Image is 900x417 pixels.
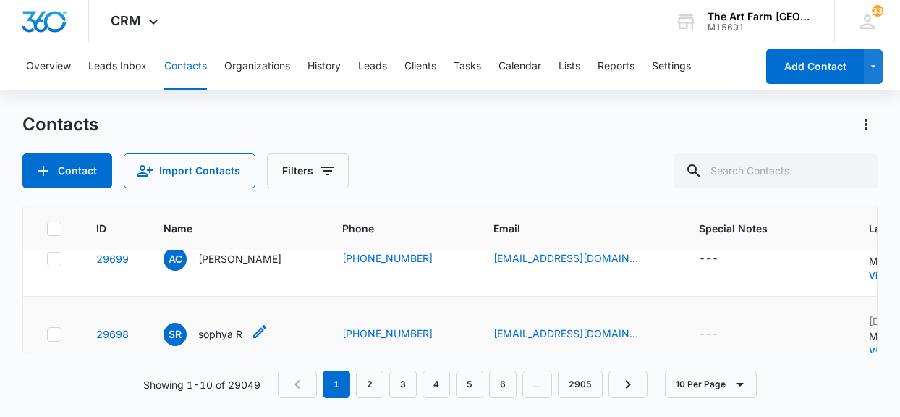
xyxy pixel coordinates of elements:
[708,11,813,22] div: account name
[665,371,757,398] button: 10 Per Page
[111,13,141,28] span: CRM
[164,323,187,346] span: sR
[164,248,187,271] span: AC
[674,153,878,188] input: Search Contacts
[493,250,638,266] a: [EMAIL_ADDRESS][DOMAIN_NAME]
[323,371,350,398] em: 1
[766,49,864,84] button: Add Contact
[493,221,643,236] span: Email
[164,221,286,236] span: Name
[124,153,255,188] button: Import Contacts
[164,248,307,271] div: Name - Azmyra Clark - Select to Edit Field
[598,43,634,90] button: Reports
[652,43,691,90] button: Settings
[358,43,387,90] button: Leads
[699,250,718,268] div: ---
[498,43,541,90] button: Calendar
[423,371,450,398] a: Page 4
[489,371,517,398] a: Page 6
[224,43,290,90] button: Organizations
[342,250,459,268] div: Phone - (202) 641-0926 - Select to Edit Field
[88,43,147,90] button: Leads Inbox
[22,114,98,135] h1: Contacts
[267,153,349,188] button: Filters
[342,221,438,236] span: Phone
[854,113,878,136] button: Actions
[699,221,813,236] span: Special Notes
[96,328,129,340] a: Navigate to contact details page for sophya R
[198,327,242,342] p: sophya R
[26,43,71,90] button: Overview
[342,326,459,343] div: Phone - (571) 544-2201 - Select to Edit Field
[96,221,108,236] span: ID
[307,43,341,90] button: History
[389,371,417,398] a: Page 3
[454,43,481,90] button: Tasks
[699,250,744,268] div: Special Notes - - Select to Edit Field
[404,43,436,90] button: Clients
[558,371,603,398] a: Page 2905
[699,326,718,343] div: ---
[198,251,281,266] p: [PERSON_NAME]
[872,5,883,17] div: notifications count
[342,250,433,266] a: [PHONE_NUMBER]
[342,326,433,341] a: [PHONE_NUMBER]
[608,371,648,398] a: Next Page
[96,253,129,265] a: Navigate to contact details page for Azmyra Clark
[708,22,813,33] div: account id
[164,323,268,346] div: Name - sophya R - Select to Edit Field
[164,43,207,90] button: Contacts
[872,5,883,17] span: 33
[699,326,744,343] div: Special Notes - - Select to Edit Field
[143,377,260,392] p: Showing 1-10 of 29049
[456,371,483,398] a: Page 5
[559,43,580,90] button: Lists
[356,371,383,398] a: Page 2
[493,326,664,343] div: Email - assist@mojaveventures.com - Select to Edit Field
[22,153,112,188] button: Add Contact
[493,326,638,341] a: [EMAIL_ADDRESS][DOMAIN_NAME]
[493,250,664,268] div: Email - azmyra@gmail.com - Select to Edit Field
[278,371,648,398] nav: Pagination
